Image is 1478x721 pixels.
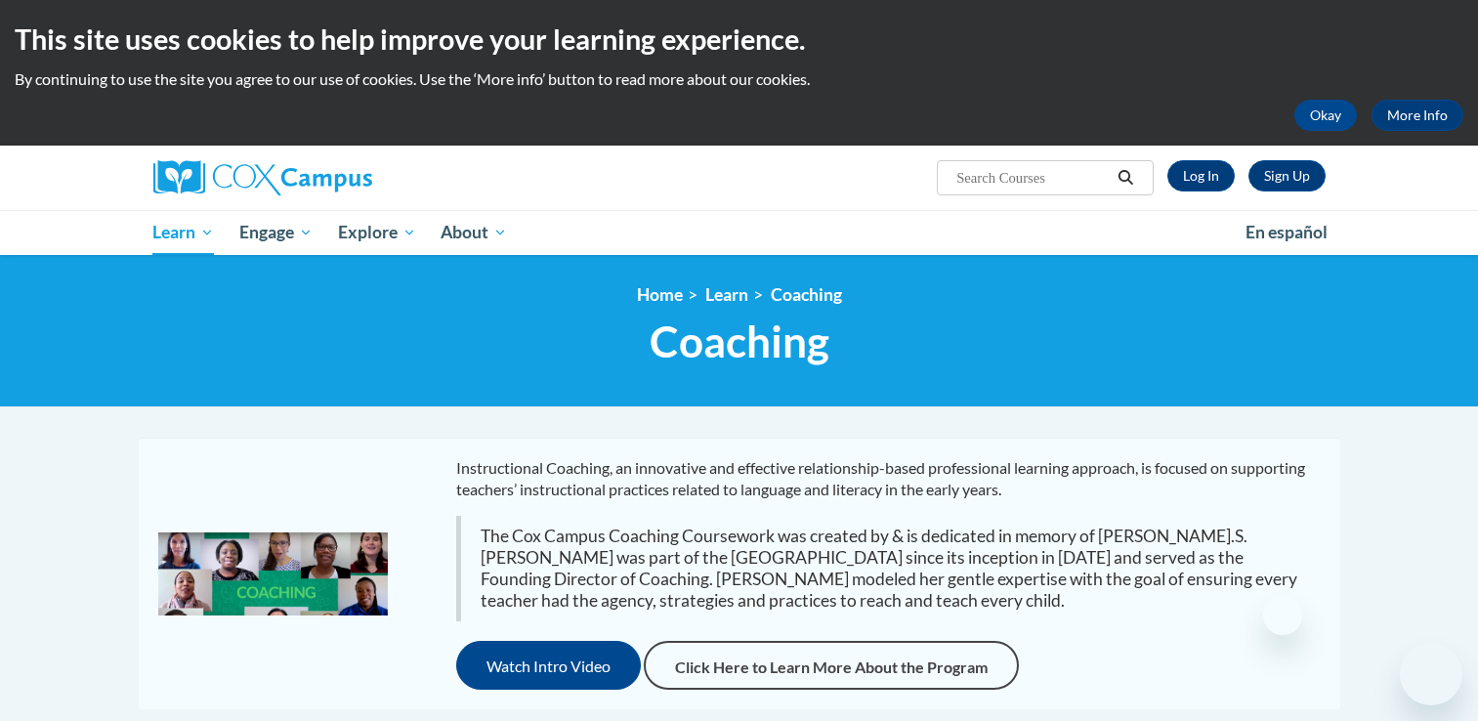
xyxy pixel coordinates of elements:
[325,210,429,255] a: Explore
[227,210,325,255] a: Engage
[1233,212,1340,253] a: En español
[152,221,214,244] span: Learn
[1111,166,1140,190] button: Search
[705,284,748,305] a: Learn
[456,641,641,690] button: Watch Intro Video
[124,210,1355,255] div: Main menu
[1246,222,1328,242] span: En español
[1263,596,1302,635] iframe: Close message
[158,532,388,615] img: fd72b066-fa50-45ff-8cd7-e2b4a3a3c995.jpg
[771,284,842,305] a: Coaching
[650,316,829,367] span: Coaching
[153,160,372,195] img: Cox Campus
[441,221,507,244] span: About
[637,284,683,305] a: Home
[1248,160,1326,191] a: Register
[456,457,1321,500] p: Instructional Coaching, an innovative and effective relationship-based professional learning appr...
[428,210,520,255] a: About
[141,210,228,255] a: Learn
[954,166,1111,190] input: Search Courses
[15,20,1463,59] h2: This site uses cookies to help improve your learning experience.
[1400,643,1462,705] iframe: Button to launch messaging window
[15,68,1463,90] p: By continuing to use the site you agree to our use of cookies. Use the ‘More info’ button to read...
[1372,100,1463,131] a: More Info
[644,641,1019,690] a: Click Here to Learn More About the Program
[239,221,313,244] span: Engage
[481,526,1301,612] div: The Cox Campus Coaching Coursework was created by & is dedicated in memory of [PERSON_NAME].S. [P...
[1294,100,1357,131] button: Okay
[1167,160,1235,191] a: Log In
[153,160,525,195] a: Cox Campus
[338,221,416,244] span: Explore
